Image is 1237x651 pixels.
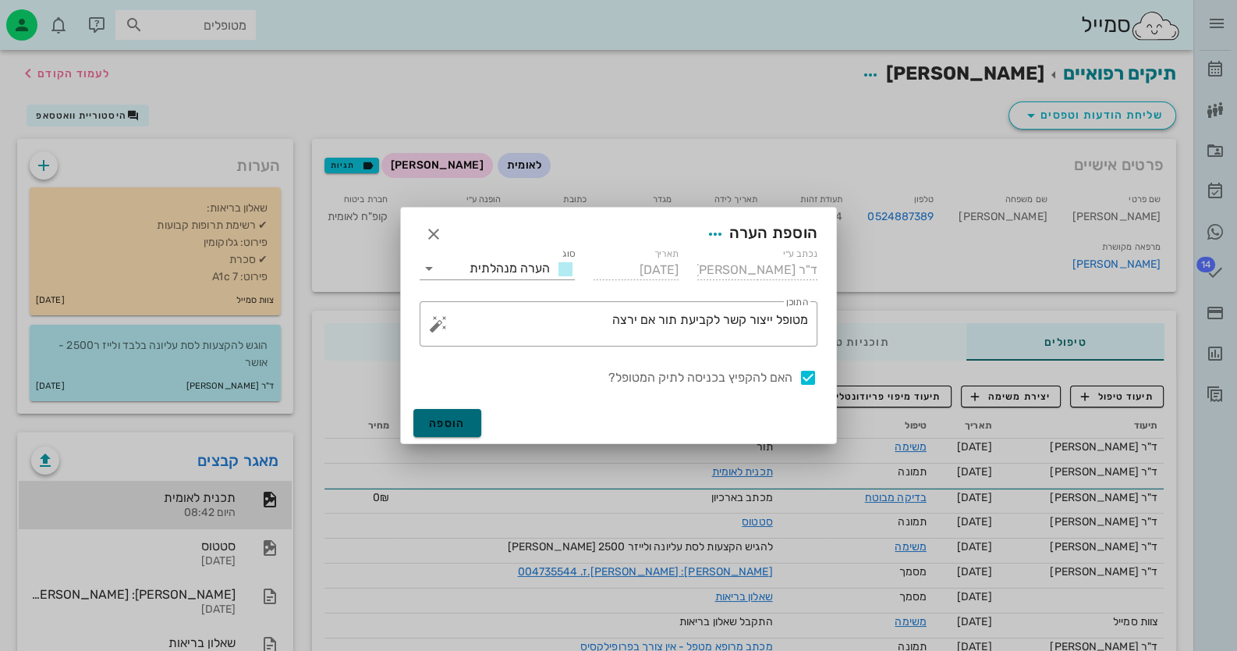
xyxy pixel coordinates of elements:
span: הוספת הערה [729,223,818,242]
label: סוג [562,248,575,260]
button: הוספה [413,409,481,437]
label: התוכן [786,297,809,308]
div: סוגהערה מנהלתית [420,259,575,279]
span: הוספה [429,417,466,430]
span: הערה מנהלתית [470,261,550,276]
label: האם להקפיץ בכניסה לתיק המטופל? [420,370,792,386]
label: תאריך [654,248,679,260]
label: נכתב ע״י [783,248,817,260]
